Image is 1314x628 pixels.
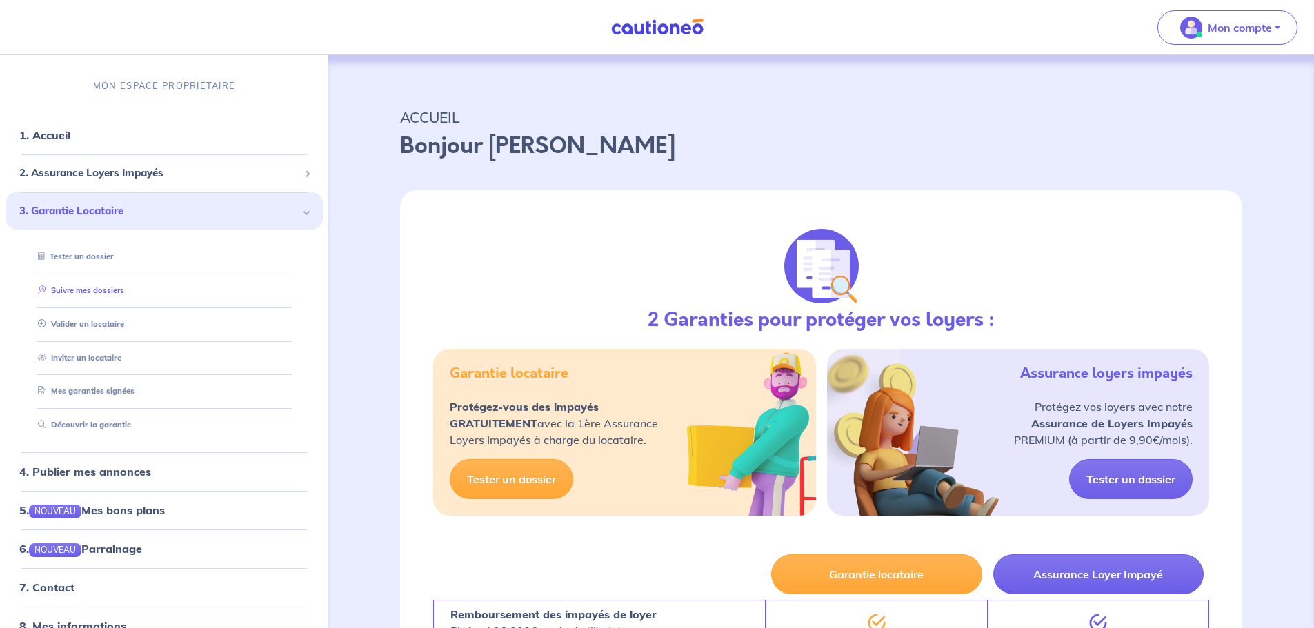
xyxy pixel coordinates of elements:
[400,105,1242,130] p: ACCUEIL
[450,400,599,430] strong: Protégez-vous des impayés GRATUITEMENT
[6,574,323,601] div: 7. Contact
[1208,19,1272,36] p: Mon compte
[6,160,323,187] div: 2. Assurance Loyers Impayés
[32,386,135,396] a: Mes garanties signées
[22,414,306,436] div: Découvrir la garantie
[93,79,235,92] p: MON ESPACE PROPRIÉTAIRE
[32,252,114,261] a: Tester un dossier
[1020,365,1193,382] h5: Assurance loyers impayés
[993,554,1204,594] button: Assurance Loyer Impayé
[19,465,151,478] a: 4. Publier mes annonces
[19,503,165,517] a: 5.NOUVEAUMes bons plans
[6,535,323,563] div: 6.NOUVEAUParrainage
[6,121,323,149] div: 1. Accueil
[19,203,299,219] span: 3. Garantie Locataire
[400,130,1242,163] p: Bonjour [PERSON_NAME]
[22,347,306,369] div: Inviter un locataire
[22,380,306,403] div: Mes garanties signées
[1069,459,1193,499] a: Tester un dossier
[22,245,306,268] div: Tester un dossier
[19,128,70,142] a: 1. Accueil
[784,229,859,303] img: justif-loupe
[6,458,323,485] div: 4. Publier mes annonces
[32,353,121,363] a: Inviter un locataire
[450,398,658,448] p: avec la 1ère Assurance Loyers Impayés à charge du locataire.
[32,420,131,429] a: Découvrir la garantie
[19,165,299,181] span: 2. Assurance Loyers Impayés
[771,554,982,594] button: Garantie locataire
[19,542,142,556] a: 6.NOUVEAUParrainage
[6,192,323,230] div: 3. Garantie Locataire
[6,496,323,524] div: 5.NOUVEAUMes bons plans
[450,607,657,621] strong: Remboursement des impayés de loyer
[22,279,306,302] div: Suivre mes dossiers
[1180,17,1202,39] img: illu_account_valid_menu.svg
[606,19,709,36] img: Cautioneo
[19,580,74,594] a: 7. Contact
[450,459,573,499] a: Tester un dossier
[1014,398,1193,448] p: Protégez vos loyers avec notre PREMIUM (à partir de 9,90€/mois).
[1031,416,1193,430] strong: Assurance de Loyers Impayés
[648,309,995,332] h3: 2 Garanties pour protéger vos loyers :
[32,319,124,329] a: Valider un locataire
[1157,10,1297,45] button: illu_account_valid_menu.svgMon compte
[22,313,306,336] div: Valider un locataire
[32,285,124,295] a: Suivre mes dossiers
[450,365,568,382] h5: Garantie locataire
